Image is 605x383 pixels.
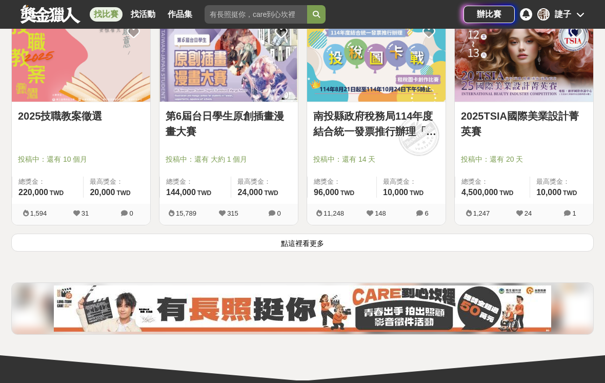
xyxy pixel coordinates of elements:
[90,177,144,187] span: 最高獎金：
[159,16,298,102] img: Cover Image
[127,7,159,22] a: 找活動
[54,285,551,332] img: 0454c82e-88f2-4dcc-9ff1-cb041c249df3.jpg
[197,189,211,197] span: TWD
[563,189,577,197] span: TWD
[166,188,196,197] span: 144,000
[383,177,439,187] span: 最高獎金：
[277,209,280,217] span: 0
[50,189,64,197] span: TWD
[537,8,550,21] div: 誱
[18,108,144,124] a: 2025技職教案徵選
[12,16,150,102] img: Cover Image
[11,234,594,252] button: 點這裡看更多
[227,209,238,217] span: 315
[18,188,48,197] span: 220,000
[525,209,532,217] span: 24
[129,209,133,217] span: 0
[572,209,576,217] span: 1
[313,108,439,139] a: 南投縣政府稅務局114年度結合統一發票推行辦理「投稅圖卡戰」租稅圖卡創作比賽
[237,177,292,187] span: 最高獎金：
[82,209,89,217] span: 31
[340,189,354,197] span: TWD
[499,189,513,197] span: TWD
[455,16,593,102] img: Cover Image
[473,209,490,217] span: 1,247
[463,6,515,23] a: 辦比賽
[166,177,225,187] span: 總獎金：
[536,177,587,187] span: 最高獎金：
[555,8,571,21] div: 誱子
[116,189,130,197] span: TWD
[164,7,196,22] a: 作品集
[461,188,498,197] span: 4,500,000
[383,188,408,197] span: 10,000
[237,188,263,197] span: 24,000
[30,209,47,217] span: 1,594
[461,177,523,187] span: 總獎金：
[425,209,428,217] span: 6
[176,209,196,217] span: 15,789
[205,5,307,24] input: 有長照挺你，care到心坎裡！青春出手，拍出照顧 影音徵件活動
[307,16,446,102] img: Cover Image
[313,154,439,165] span: 投稿中：還有 14 天
[410,189,423,197] span: TWD
[314,188,339,197] span: 96,000
[90,188,115,197] span: 20,000
[314,177,370,187] span: 總獎金：
[461,154,587,165] span: 投稿中：還有 20 天
[461,108,587,139] a: 2025TSIA國際美業設計菁英賽
[166,154,292,165] span: 投稿中：還有 大約 1 個月
[18,154,144,165] span: 投稿中：還有 10 個月
[375,209,386,217] span: 148
[90,7,123,22] a: 找比賽
[536,188,561,197] span: 10,000
[166,108,292,139] a: 第6屆台日學生原創插畫漫畫大賽
[264,189,278,197] span: TWD
[18,177,77,187] span: 總獎金：
[324,209,344,217] span: 11,248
